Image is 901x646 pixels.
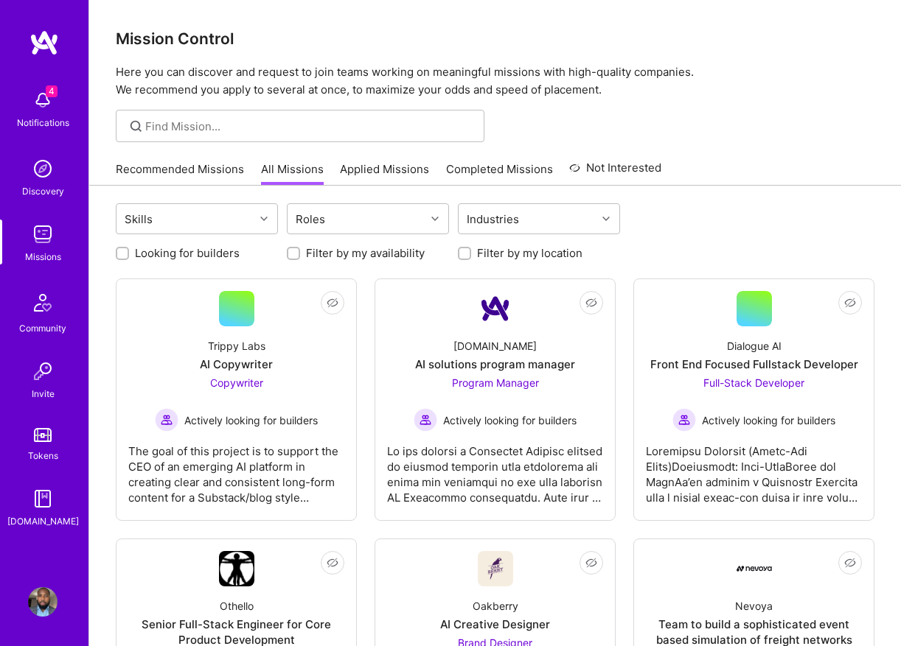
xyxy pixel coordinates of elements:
[340,161,429,186] a: Applied Missions
[646,432,862,505] div: Loremipsu Dolorsit (Ametc-Adi Elits)Doeiusmodt: Inci-UtlaBoree dol MagnAa’en adminim v Quisnostr ...
[602,215,610,222] i: icon Chevron
[702,412,835,428] span: Actively looking for builders
[22,183,64,199] div: Discovery
[261,161,324,186] a: All Missions
[24,587,61,617] a: User Avatar
[431,215,439,222] i: icon Chevron
[28,448,58,463] div: Tokens
[585,557,597,569] i: icon EyeClosed
[473,598,518,614] div: Oakberry
[443,412,577,428] span: Actively looking for builders
[29,29,59,56] img: logo
[220,598,254,614] div: Othello
[415,357,575,372] div: AI solutions program manager
[25,249,61,264] div: Missions
[569,159,661,186] a: Not Interested
[453,338,537,354] div: [DOMAIN_NAME]
[387,432,603,505] div: Lo ips dolorsi a Consectet Adipisc elitsed do eiusmod temporin utla etdolorema ali enima min veni...
[463,208,523,230] div: Industries
[135,245,240,261] label: Looking for builders
[17,115,69,130] div: Notifications
[25,285,60,320] img: Community
[585,297,597,309] i: icon EyeClosed
[28,587,58,617] img: User Avatar
[306,245,425,261] label: Filter by my availability
[32,386,55,401] div: Invite
[478,291,513,326] img: Company Logo
[672,408,696,432] img: Actively looking for builders
[727,338,782,354] div: Dialogue AI
[121,208,156,230] div: Skills
[34,428,52,442] img: tokens
[327,297,338,309] i: icon EyeClosed
[703,376,804,389] span: Full-Stack Developer
[145,119,473,134] input: Find Mission...
[128,291,344,508] a: Trippy LabsAI CopywriterCopywriter Actively looking for buildersActively looking for buildersThe ...
[128,432,344,505] div: The goal of this project is to support the CEO of an emerging AI platform in creating clear and c...
[28,220,58,249] img: teamwork
[128,118,145,135] i: icon SearchGrey
[387,291,603,508] a: Company Logo[DOMAIN_NAME]AI solutions program managerProgram Manager Actively looking for builder...
[155,408,178,432] img: Actively looking for builders
[737,566,772,572] img: Company Logo
[478,551,513,586] img: Company Logo
[28,154,58,183] img: discovery
[440,617,550,632] div: AI Creative Designer
[219,551,254,586] img: Company Logo
[735,598,773,614] div: Nevoya
[650,357,858,372] div: Front End Focused Fullstack Developer
[7,513,79,529] div: [DOMAIN_NAME]
[208,338,265,354] div: Trippy Labs
[210,376,263,389] span: Copywriter
[184,412,318,428] span: Actively looking for builders
[414,408,437,432] img: Actively looking for builders
[46,85,58,97] span: 4
[452,376,539,389] span: Program Manager
[844,297,856,309] i: icon EyeClosed
[292,208,329,230] div: Roles
[28,85,58,115] img: bell
[446,161,553,186] a: Completed Missions
[19,320,66,336] div: Community
[327,557,338,569] i: icon EyeClosed
[28,484,58,513] img: guide book
[116,29,874,48] h3: Mission Control
[116,161,244,186] a: Recommended Missions
[260,215,268,222] i: icon Chevron
[477,245,582,261] label: Filter by my location
[116,63,874,99] p: Here you can discover and request to join teams working on meaningful missions with high-quality ...
[200,357,273,372] div: AI Copywriter
[28,357,58,386] img: Invite
[646,291,862,508] a: Dialogue AIFront End Focused Fullstack DeveloperFull-Stack Developer Actively looking for builder...
[844,557,856,569] i: icon EyeClosed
